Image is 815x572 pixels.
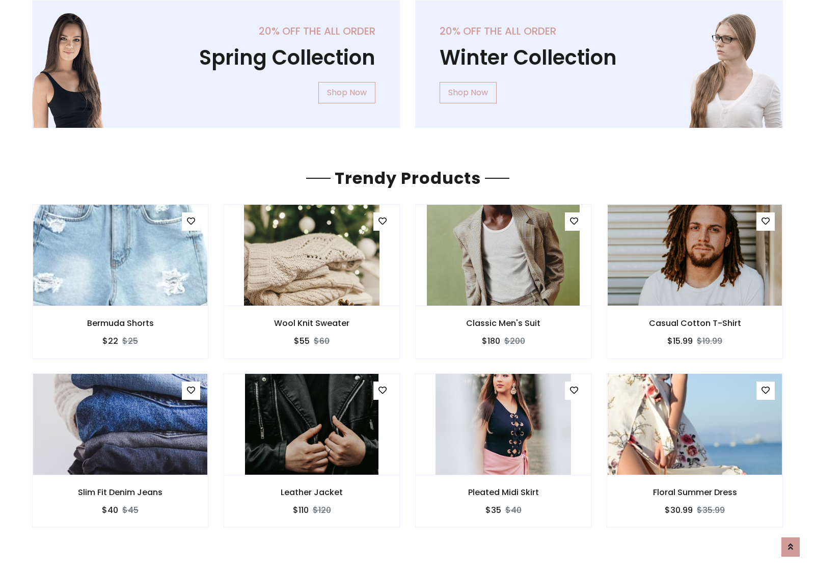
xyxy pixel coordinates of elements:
del: $25 [122,335,138,347]
h6: Bermuda Shorts [33,318,208,328]
h6: Classic Men's Suit [416,318,591,328]
h6: $30.99 [665,505,693,515]
h6: $22 [102,336,118,346]
del: $19.99 [697,335,722,347]
h6: $110 [293,505,309,515]
h6: Leather Jacket [224,487,399,497]
a: Shop Now [318,82,375,103]
h6: Floral Summer Dress [607,487,782,497]
del: $45 [122,504,139,516]
h6: $35 [485,505,501,515]
h1: Spring Collection [57,45,375,70]
h5: 20% off the all order [440,25,758,37]
h1: Winter Collection [440,45,758,70]
h6: Wool Knit Sweater [224,318,399,328]
h5: 20% off the all order [57,25,375,37]
h6: $40 [102,505,118,515]
span: Trendy Products [331,167,485,189]
del: $200 [504,335,525,347]
h6: Casual Cotton T-Shirt [607,318,782,328]
h6: $180 [482,336,500,346]
h6: Slim Fit Denim Jeans [33,487,208,497]
del: $40 [505,504,522,516]
del: $60 [314,335,330,347]
h6: $15.99 [667,336,693,346]
h6: Pleated Midi Skirt [416,487,591,497]
del: $120 [313,504,331,516]
del: $35.99 [697,504,725,516]
a: Shop Now [440,82,497,103]
h6: $55 [294,336,310,346]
